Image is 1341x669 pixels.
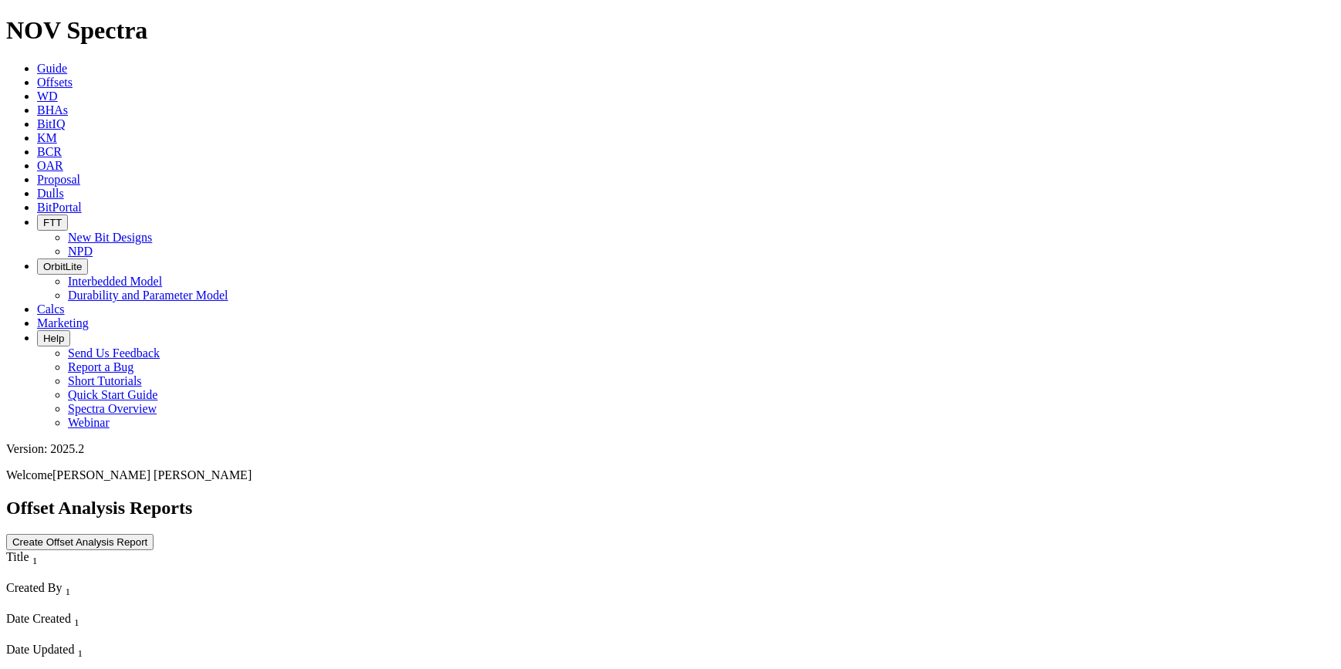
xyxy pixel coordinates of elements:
[77,647,83,659] sub: 1
[77,643,83,656] span: Sort None
[68,360,133,373] a: Report a Bug
[6,581,324,598] div: Created By Sort None
[6,567,324,581] div: Column Menu
[37,103,68,117] a: BHAs
[6,612,71,625] span: Date Created
[6,16,1335,45] h1: NOV Spectra
[68,245,93,258] a: NPD
[37,330,70,346] button: Help
[43,261,82,272] span: OrbitLite
[68,402,157,415] a: Spectra Overview
[6,442,1335,456] div: Version: 2025.2
[6,550,324,567] div: Title Sort None
[37,131,57,144] a: KM
[68,416,110,429] a: Webinar
[37,159,63,172] a: OAR
[37,302,65,316] a: Calcs
[32,550,38,563] span: Sort None
[37,62,67,75] a: Guide
[37,258,88,275] button: OrbitLite
[37,90,58,103] a: WD
[68,275,162,288] a: Interbedded Model
[32,555,38,566] sub: 1
[6,550,324,581] div: Sort None
[43,333,64,344] span: Help
[6,550,29,563] span: Title
[65,586,70,597] sub: 1
[37,117,65,130] a: BitIQ
[6,598,324,612] div: Column Menu
[68,374,142,387] a: Short Tutorials
[68,289,228,302] a: Durability and Parameter Model
[6,612,324,629] div: Date Created Sort None
[6,468,1335,482] p: Welcome
[6,629,324,643] div: Column Menu
[6,498,1335,519] h2: Offset Analysis Reports
[37,316,89,329] a: Marketing
[37,145,62,158] a: BCR
[37,173,80,186] a: Proposal
[6,534,154,550] button: Create Offset Analysis Report
[6,643,324,660] div: Date Updated Sort None
[68,231,152,244] a: New Bit Designs
[68,388,157,401] a: Quick Start Guide
[37,215,68,231] button: FTT
[43,217,62,228] span: FTT
[37,201,82,214] a: BitPortal
[68,346,160,360] a: Send Us Feedback
[74,612,79,625] span: Sort None
[65,581,70,594] span: Sort None
[52,468,252,481] span: [PERSON_NAME] [PERSON_NAME]
[37,76,73,89] a: Offsets
[74,617,79,628] sub: 1
[6,581,62,594] span: Created By
[37,187,64,200] a: Dulls
[6,643,74,656] span: Date Updated
[6,612,324,643] div: Sort None
[6,581,324,612] div: Sort None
